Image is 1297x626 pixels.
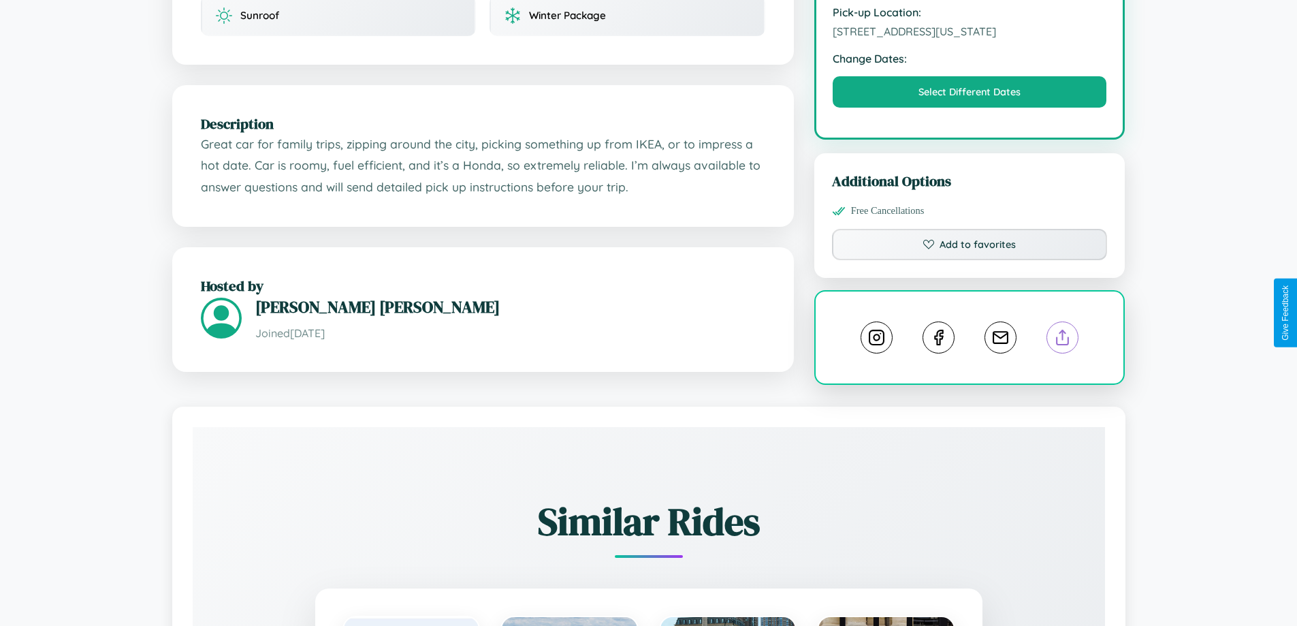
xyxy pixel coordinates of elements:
[201,114,765,134] h2: Description
[240,495,1057,548] h2: Similar Rides
[833,76,1107,108] button: Select Different Dates
[832,229,1108,260] button: Add to favorites
[201,276,765,296] h2: Hosted by
[255,324,765,343] p: Joined [DATE]
[833,5,1107,19] strong: Pick-up Location:
[255,296,765,318] h3: [PERSON_NAME] [PERSON_NAME]
[851,205,925,217] span: Free Cancellations
[240,9,279,22] span: Sunroof
[833,25,1107,38] span: [STREET_ADDRESS][US_STATE]
[1281,285,1290,341] div: Give Feedback
[832,171,1108,191] h3: Additional Options
[529,9,606,22] span: Winter Package
[201,134,765,198] p: Great car for family trips, zipping around the city, picking something up from IKEA, or to impres...
[833,52,1107,65] strong: Change Dates:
